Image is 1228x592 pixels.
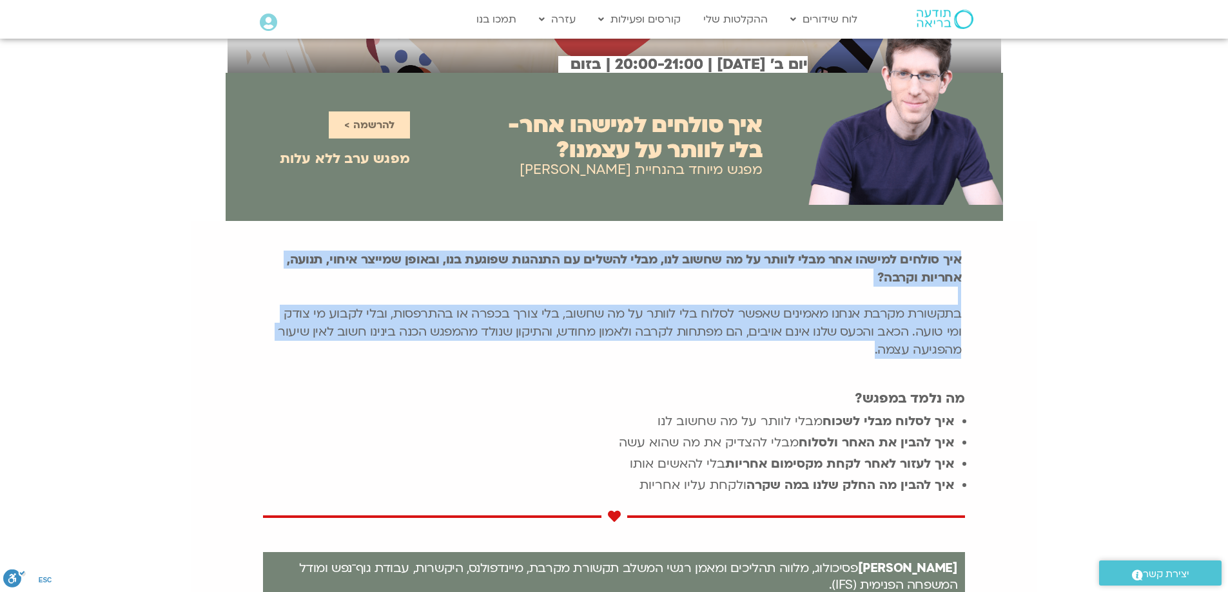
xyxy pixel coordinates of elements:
a: להרשמה > [329,111,410,138]
h2: מפגש מיוחד בהנחיית [PERSON_NAME] [520,162,763,178]
strong: איך לעזור לאחר לקחת מקסימום אחריות [725,455,954,472]
strong: איך לסלוח מבלי לשכוח [823,413,954,430]
li: מבלי להצדיק את מה שהוא עשה [248,432,955,454]
li: מבלי לוותר על מה שחשוב לנו [248,411,955,432]
h2: איך סולחים למישהו אחר- בלי לוותר על עצמנו? [508,113,763,163]
a: תמכו בנו [470,7,523,32]
strong: איך להבין מה החלק שלנו במה שקרה [746,477,954,493]
span: להרשמה > [344,119,395,131]
span: יצירת קשר [1143,566,1189,583]
strong: [PERSON_NAME] [858,560,958,577]
img: תודעה בריאה [917,10,973,29]
strong: איך סולחים למישהו אחר מבלי לוותר על מה שחשוב לנו, מבלי להשלים עם התנהגות שפוגעת בנו, ובאופן שמייצ... [287,251,961,286]
p: בתקשורת מקרבת אנחנו מאמינים שאפשר לסלוח בלי לוותר על מה שחשוב, בלי צורך בכפרה או בהתרפסות, ובלי ל... [267,251,962,359]
li: בלי להאשים אותו [248,454,955,475]
a: ההקלטות שלי [697,7,774,32]
h2: יום ב׳ [DATE] | 20:00-21:00 | בזום [558,56,808,73]
strong: איך להבין את האחר ולסלוח [799,434,954,451]
a: יצירת קשר [1099,560,1222,586]
li: ולקחת עליו אחריות [248,475,955,496]
a: עזרה [532,7,582,32]
h2: מפגש ערב ללא עלות [280,151,410,167]
a: קורסים ופעילות [592,7,687,32]
h2: מה נלמד במפגש? [263,391,966,406]
a: לוח שידורים [784,7,864,32]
